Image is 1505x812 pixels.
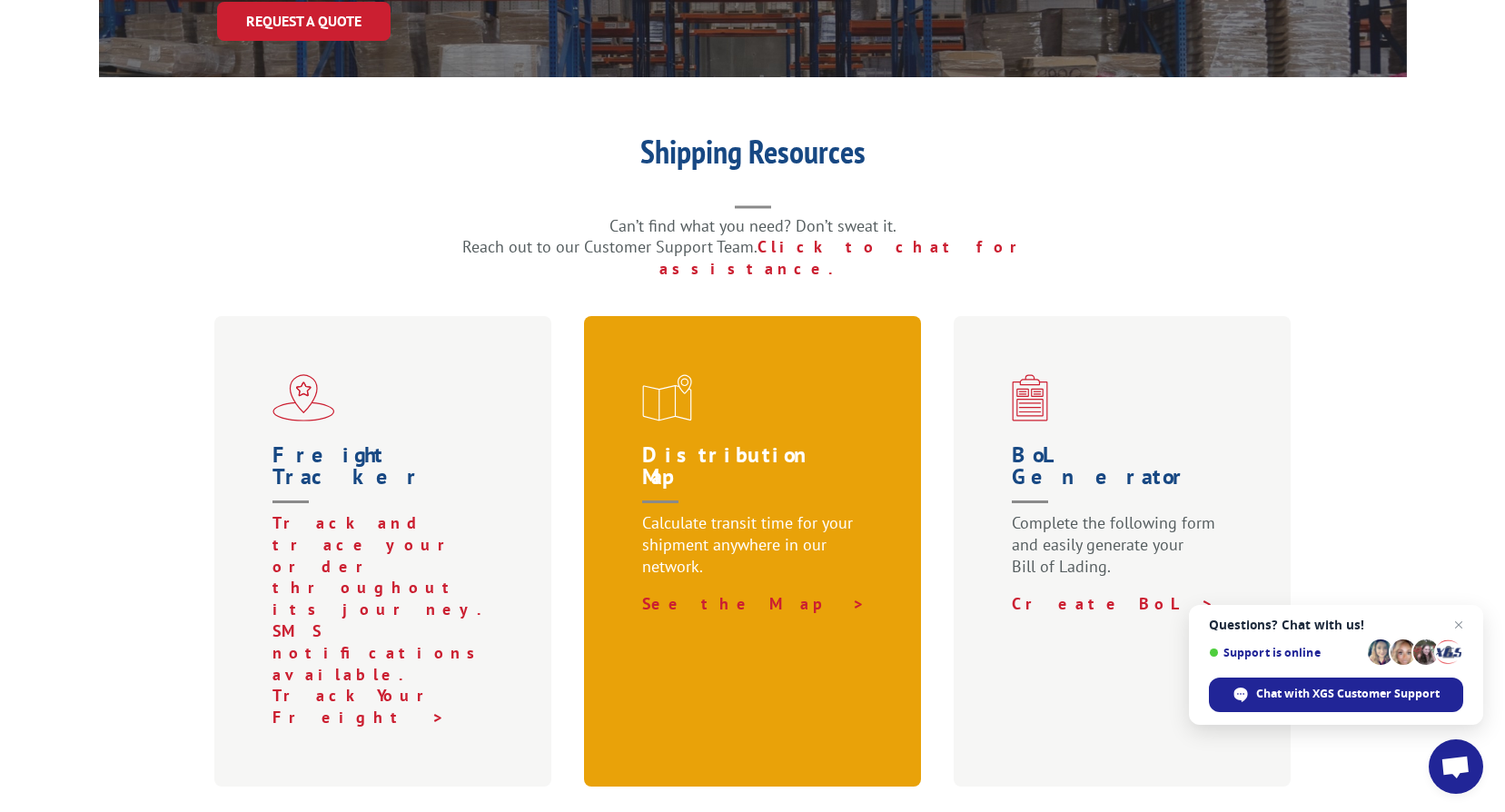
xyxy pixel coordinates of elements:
a: Track Your Freight > [272,685,450,728]
a: Request a Quote [217,2,391,41]
h1: Shipping Resources [390,135,1116,177]
p: Complete the following form and easily generate your Bill of Lading. [1012,512,1241,593]
img: xgs-icon-flagship-distribution-model-red [272,374,335,421]
a: Freight Tracker Track and trace your order throughout its journey. SMS notifications available. [272,444,501,685]
img: xgs-icon-bo-l-generator-red [1012,374,1048,421]
p: Track and trace your order throughout its journey. SMS notifications available. [272,512,501,685]
h1: BoL Generator [1012,444,1241,512]
p: Calculate transit time for your shipment anywhere in our network. [642,512,871,593]
div: Open chat [1429,739,1483,794]
div: Chat with XGS Customer Support [1209,678,1463,712]
span: Support is online [1209,646,1361,659]
span: Close chat [1448,614,1470,636]
p: Can’t find what you need? Don’t sweat it. Reach out to our Customer Support Team. [390,215,1116,280]
a: Click to chat for assistance. [659,236,1043,279]
a: See the Map > [642,593,866,614]
span: Chat with XGS Customer Support [1256,686,1440,702]
img: xgs-icon-distribution-map-red [642,374,692,421]
a: Create BoL > [1012,593,1214,614]
span: Questions? Chat with us! [1209,618,1463,632]
h1: Distribution Map [642,444,871,512]
h1: Freight Tracker [272,444,501,512]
